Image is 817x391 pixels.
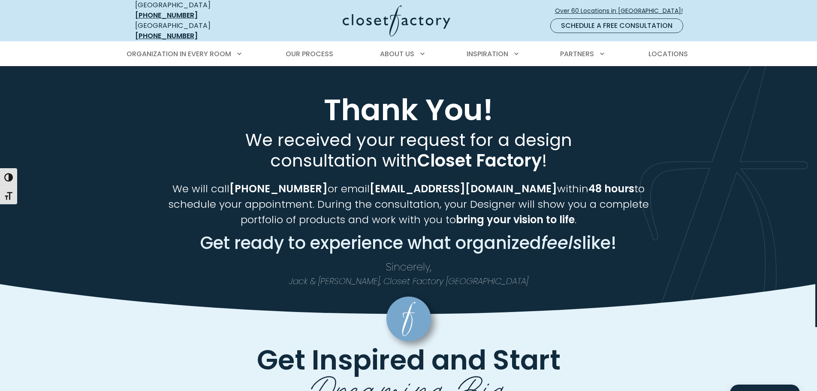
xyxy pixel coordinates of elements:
a: Over 60 Locations in [GEOGRAPHIC_DATA]! [555,3,690,18]
strong: 48 hours [588,182,634,196]
em: feels [541,231,582,255]
span: About Us [380,49,414,59]
strong: [EMAIL_ADDRESS][DOMAIN_NAME] [370,182,557,196]
span: Locations [648,49,688,59]
strong: [PHONE_NUMBER] [229,182,328,196]
strong: bring your vision to life [456,212,575,227]
span: Get ready to experience what organized like! [200,231,617,255]
span: Partners [560,49,594,59]
span: Organization in Every Room [127,49,231,59]
div: [GEOGRAPHIC_DATA] [135,21,259,41]
a: [PHONE_NUMBER] [135,31,198,41]
nav: Primary Menu [121,42,697,66]
a: [PHONE_NUMBER] [135,10,198,20]
strong: Closet Factory [417,149,542,173]
span: We will call or email within to schedule your appointment. During the consultation, your Designer... [169,182,649,227]
span: Our Process [286,49,333,59]
span: Sincerely, [386,260,431,274]
em: Jack & [PERSON_NAME], Closet Factory [GEOGRAPHIC_DATA] [289,275,528,287]
h1: Thank You! [133,94,684,126]
span: Get Inspired and Start [257,341,561,379]
span: We received your request for a design consultation with ! [245,128,572,173]
img: Closet Factory Logo [343,5,450,36]
span: Inspiration [467,49,508,59]
span: Over 60 Locations in [GEOGRAPHIC_DATA]! [555,6,690,15]
a: Schedule a Free Consultation [550,18,683,33]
